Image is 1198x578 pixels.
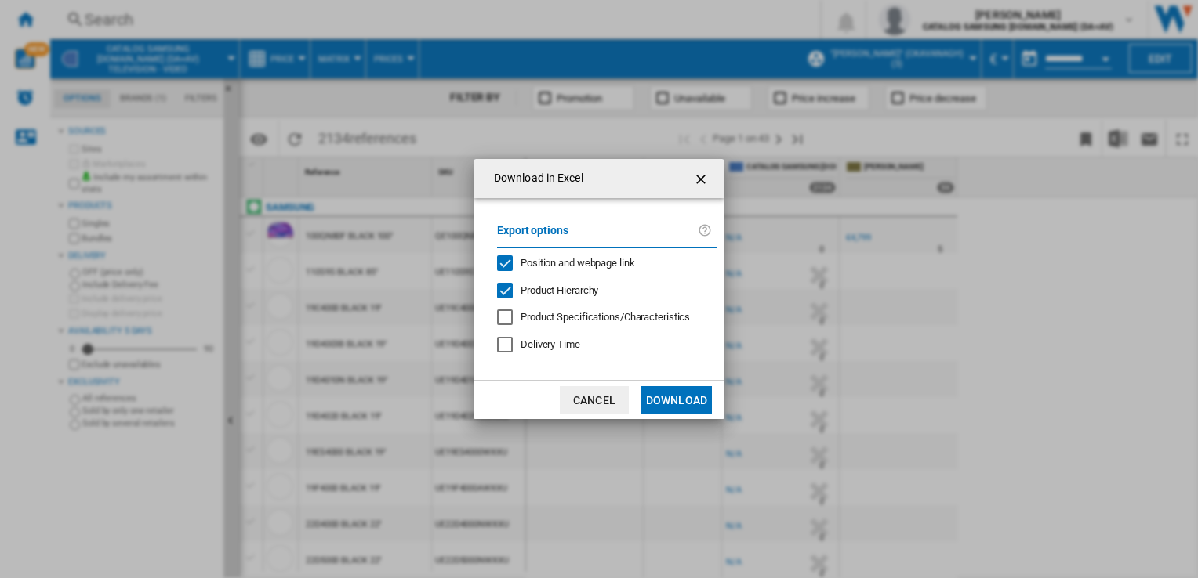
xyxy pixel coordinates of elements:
span: Product Hierarchy [521,284,598,296]
button: getI18NText('BUTTONS.CLOSE_DIALOG') [687,163,718,194]
md-checkbox: Product Hierarchy [497,283,704,298]
label: Export options [497,222,698,251]
h4: Download in Excel [486,171,583,186]
div: Only applies to Category View [521,310,690,324]
button: Cancel [560,386,629,414]
span: Product Specifications/Characteristics [521,311,690,323]
button: Download [641,386,712,414]
ng-md-icon: getI18NText('BUTTONS.CLOSE_DIALOG') [693,170,712,189]
md-checkbox: Position and webpage link [497,256,704,271]
md-checkbox: Delivery Time [497,338,717,352]
span: Position and webpage link [521,257,635,269]
span: Delivery Time [521,338,580,350]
